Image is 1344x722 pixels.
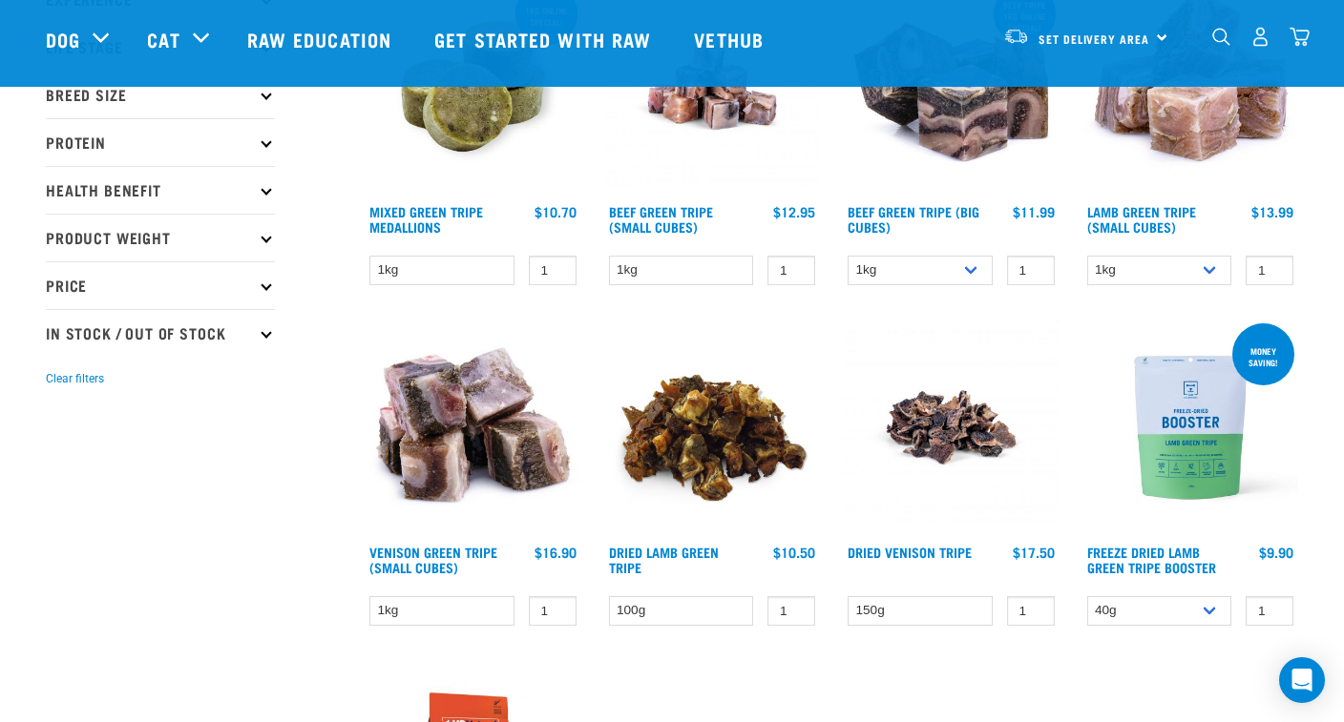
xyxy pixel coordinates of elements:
[46,25,80,53] a: Dog
[1007,596,1055,626] input: 1
[147,25,179,53] a: Cat
[1082,320,1299,536] img: Freeze Dried Lamb Green Tripe
[773,204,815,219] div: $12.95
[675,1,787,77] a: Vethub
[609,548,719,570] a: Dried Lamb Green Tripe
[609,208,713,230] a: Beef Green Tripe (Small Cubes)
[46,166,275,214] p: Health Benefit
[535,545,577,560] div: $16.90
[369,208,483,230] a: Mixed Green Tripe Medallions
[848,548,972,555] a: Dried Venison Tripe
[773,545,815,560] div: $10.50
[843,320,1060,536] img: Dried Vension Tripe 1691
[1251,204,1293,219] div: $13.99
[1003,28,1029,45] img: van-moving.png
[46,370,104,387] button: Clear filters
[529,256,577,285] input: 1
[848,208,979,230] a: Beef Green Tripe (Big Cubes)
[767,256,815,285] input: 1
[46,118,275,166] p: Protein
[1246,596,1293,626] input: 1
[1013,545,1055,560] div: $17.50
[365,320,581,536] img: 1079 Green Tripe Venison 01
[604,320,821,536] img: Pile Of Dried Lamb Tripe For Pets
[529,596,577,626] input: 1
[1007,256,1055,285] input: 1
[1259,545,1293,560] div: $9.90
[1212,28,1230,46] img: home-icon-1@2x.png
[1279,657,1325,703] div: Open Intercom Messenger
[1290,27,1310,47] img: home-icon@2x.png
[1246,256,1293,285] input: 1
[1013,204,1055,219] div: $11.99
[1087,208,1196,230] a: Lamb Green Tripe (Small Cubes)
[415,1,675,77] a: Get started with Raw
[46,309,275,357] p: In Stock / Out Of Stock
[369,548,497,570] a: Venison Green Tripe (Small Cubes)
[1039,35,1149,42] span: Set Delivery Area
[228,1,415,77] a: Raw Education
[46,261,275,309] p: Price
[535,204,577,219] div: $10.70
[46,214,275,261] p: Product Weight
[767,596,815,626] input: 1
[1087,548,1216,570] a: Freeze Dried Lamb Green Tripe Booster
[46,71,275,118] p: Breed Size
[1250,27,1270,47] img: user.png
[1232,337,1294,377] div: Money saving!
